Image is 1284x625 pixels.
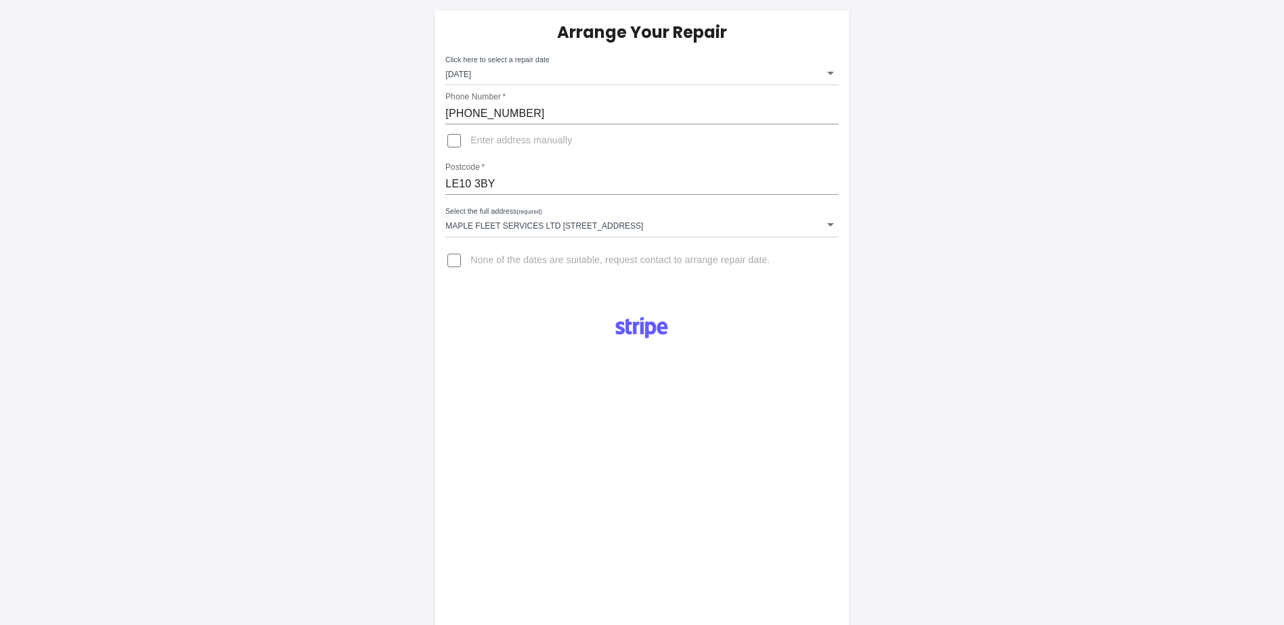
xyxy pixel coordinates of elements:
img: Logo [608,312,676,344]
h5: Arrange Your Repair [557,22,727,43]
span: Enter address manually [470,134,572,147]
label: Select the full address [445,206,542,217]
div: Maple Fleet Services Ltd [STREET_ADDRESS] [445,212,838,237]
label: Phone Number [445,91,506,103]
div: [DATE] [445,61,838,85]
span: None of the dates are suitable, request contact to arrange repair date. [470,254,770,267]
small: (required) [517,209,542,215]
label: Click here to select a repair date [445,55,550,65]
label: Postcode [445,162,485,173]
